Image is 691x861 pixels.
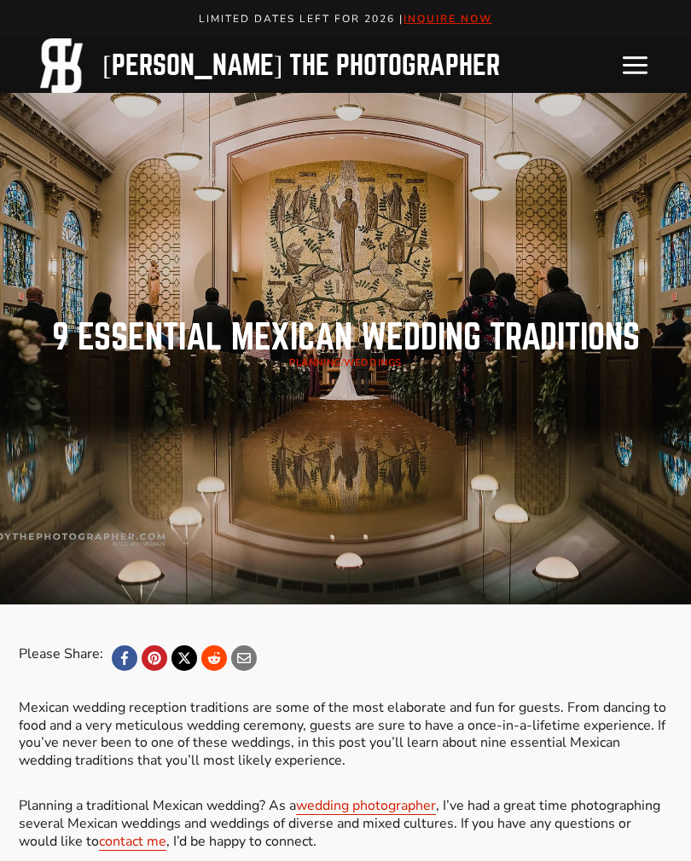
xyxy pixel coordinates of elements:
[99,832,166,851] a: contact me
[112,645,137,671] a: Facebook
[296,796,436,815] a: wedding photographer
[19,699,673,770] p: Mexican wedding reception traditions are some of the most elaborate and fun for guests. From danc...
[201,645,227,671] a: Reddit
[613,46,657,85] button: Open menu
[289,356,402,369] span: /
[19,797,673,850] p: Planning a traditional Mexican wedding? As a , I’ve had a great time photographing several Mexica...
[34,38,500,93] a: [PERSON_NAME] the Photographer
[34,38,89,93] img: Image of a blank white background suitable for graphic design or presentation purposes.
[52,321,640,355] h1: 9 Essential Mexican Wedding Traditions
[404,12,492,26] a: inquire now
[289,356,340,369] a: planning
[102,49,500,82] div: [PERSON_NAME] the Photographer
[231,645,257,671] a: Email
[19,10,673,28] p: Limited Dates LEft for 2026 |
[171,645,197,671] a: X
[19,645,103,671] div: Please Share:
[344,356,401,369] a: Weddings
[142,645,167,671] a: Pinterest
